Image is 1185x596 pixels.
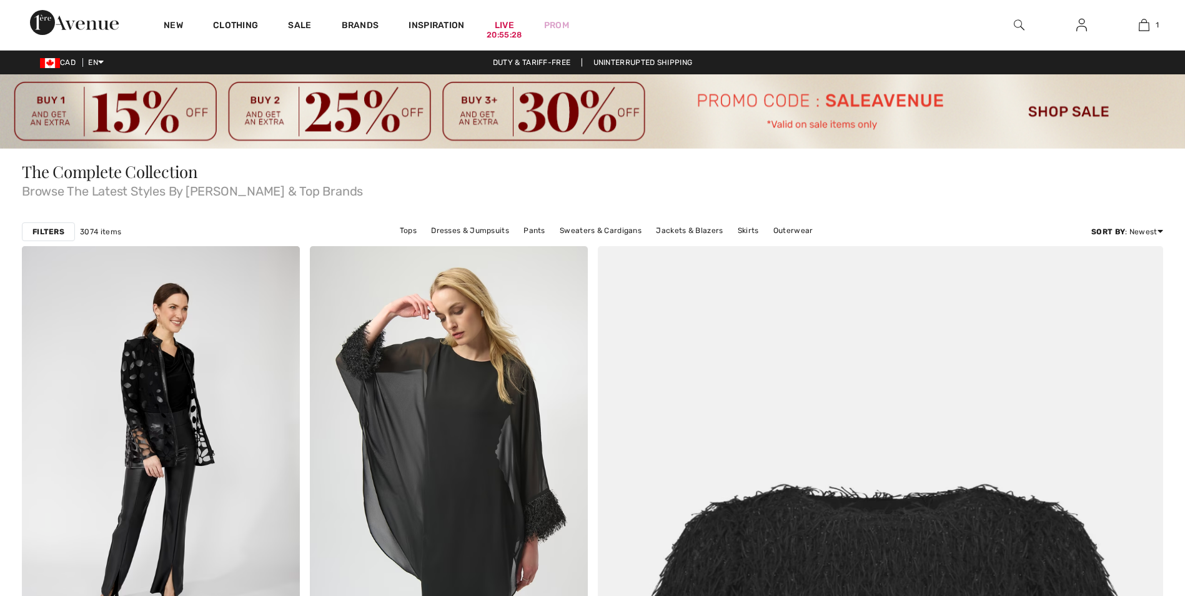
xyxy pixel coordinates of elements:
a: Sweaters & Cardigans [553,222,648,239]
a: Dresses & Jumpsuits [425,222,515,239]
strong: Sort By [1091,227,1125,236]
img: 1ère Avenue [30,10,119,35]
span: Browse The Latest Styles By [PERSON_NAME] & Top Brands [22,180,1163,197]
a: Live20:55:28 [495,19,514,32]
a: Jackets & Blazers [650,222,729,239]
span: CAD [40,58,81,67]
a: Pants [517,222,552,239]
img: Canadian Dollar [40,58,60,68]
span: Inspiration [409,20,464,33]
img: My Info [1076,17,1087,32]
a: 1 [1113,17,1174,32]
a: Tops [394,222,423,239]
span: EN [88,58,104,67]
a: Sign In [1066,17,1097,33]
span: The Complete Collection [22,161,198,182]
a: Brands [342,20,379,33]
span: 1 [1156,19,1159,31]
a: Prom [544,19,569,32]
img: My Bag [1139,17,1149,32]
span: 3074 items [80,226,121,237]
a: Outerwear [767,222,820,239]
div: 20:55:28 [487,29,522,41]
a: Sale [288,20,311,33]
img: search the website [1014,17,1024,32]
a: New [164,20,183,33]
strong: Filters [32,226,64,237]
a: Clothing [213,20,258,33]
a: Skirts [731,222,765,239]
div: : Newest [1091,226,1163,237]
